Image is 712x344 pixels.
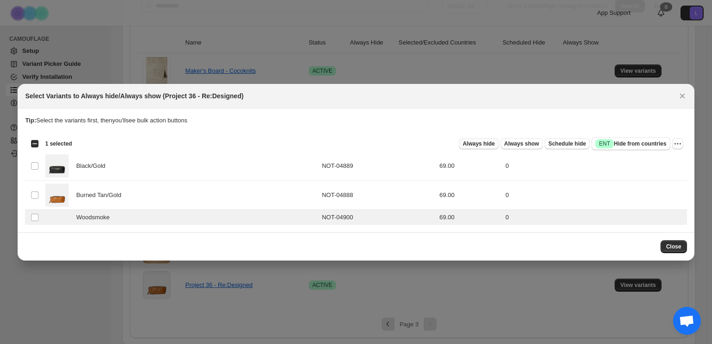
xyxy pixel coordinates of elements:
[673,307,701,335] a: Open chat
[501,138,543,149] button: Always show
[666,243,681,250] span: Close
[548,140,586,147] span: Schedule hide
[595,139,666,148] span: Hide from countries
[503,210,687,225] td: 0
[319,151,437,180] td: NOT-04889
[463,140,495,147] span: Always hide
[459,138,498,149] button: Always hide
[25,117,36,124] strong: Tip:
[319,210,437,225] td: NOT-04900
[437,151,503,180] td: 69.00
[437,180,503,210] td: 69.00
[545,138,590,149] button: Schedule hide
[25,116,687,125] p: Select the variants first, then you'll see bulk action buttons
[599,140,610,147] span: ENT
[504,140,539,147] span: Always show
[76,161,110,171] span: Black/Gold
[45,140,72,147] span: 1 selected
[503,180,687,210] td: 0
[76,213,114,222] span: Woodsmoke
[25,91,243,101] h2: Select Variants to Always hide/Always show (Project 36 - Re:Designed)
[76,191,126,200] span: Burned Tan/Gold
[437,210,503,225] td: 69.00
[676,89,689,102] button: Close
[661,240,687,253] button: Close
[672,138,683,149] button: More actions
[591,137,670,150] button: SuccessENTHide from countries
[45,154,69,178] img: Project_36_Black_Gold.jpg
[319,180,437,210] td: NOT-04888
[45,184,69,207] img: Project_36_Burned_Tan_Gold.jpg
[503,151,687,180] td: 0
